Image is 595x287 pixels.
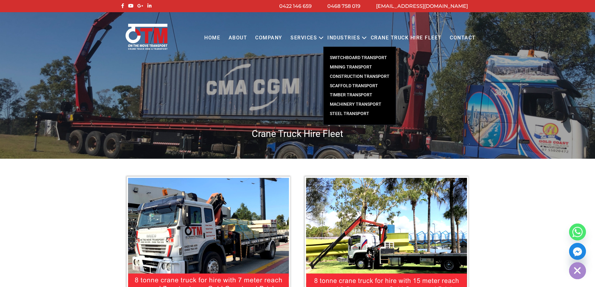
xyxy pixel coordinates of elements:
a: Timber Transport [324,90,396,100]
a: Construction Transport [324,72,396,81]
a: Machinery Transport [324,100,396,109]
a: Steel Transport [324,109,396,118]
a: Crane Truck Hire Fleet [366,29,445,47]
a: Facebook_Messenger [569,243,586,260]
a: 0422 146 659 [279,3,312,9]
a: Contact [446,29,480,47]
a: Switchboard Transport [324,53,396,63]
a: [EMAIL_ADDRESS][DOMAIN_NAME] [376,3,468,9]
a: Scaffold Transport [324,81,396,91]
a: COMPANY [251,29,286,47]
a: Services [286,29,321,47]
a: Home [200,29,224,47]
a: Whatsapp [569,224,586,240]
a: Industries [323,29,364,47]
a: Mining Transport [324,63,396,72]
a: 0468 758 019 [327,3,360,9]
a: About [224,29,251,47]
h1: Crane Truck Hire Fleet [120,128,476,140]
img: Otmtransport [124,23,169,50]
